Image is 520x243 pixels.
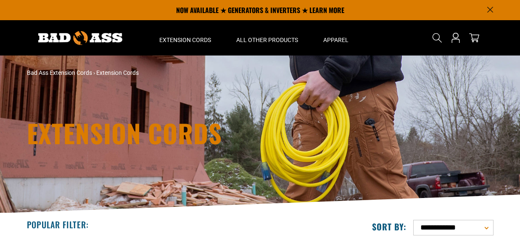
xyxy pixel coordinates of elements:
[224,20,311,55] summary: All Other Products
[323,36,348,44] span: Apparel
[372,221,406,232] label: Sort by:
[147,20,224,55] summary: Extension Cords
[159,36,211,44] span: Extension Cords
[27,219,89,230] h2: Popular Filter:
[96,69,139,76] span: Extension Cords
[27,120,334,145] h1: Extension Cords
[236,36,298,44] span: All Other Products
[38,31,122,45] img: Bad Ass Extension Cords
[311,20,361,55] summary: Apparel
[93,69,95,76] span: ›
[27,69,92,76] a: Bad Ass Extension Cords
[27,69,334,77] nav: breadcrumbs
[430,31,444,45] summary: Search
